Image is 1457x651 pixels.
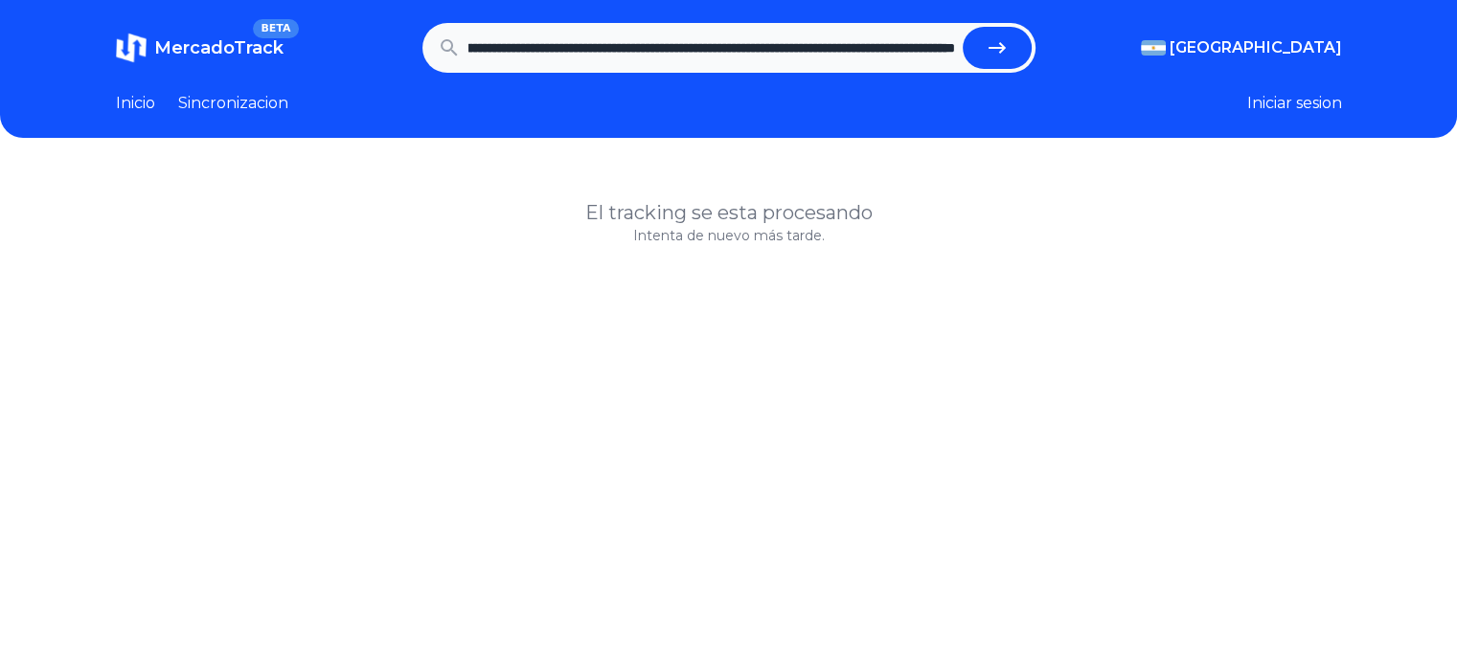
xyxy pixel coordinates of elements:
[116,33,284,63] a: MercadoTrackBETA
[116,92,155,115] a: Inicio
[1247,92,1342,115] button: Iniciar sesion
[1141,36,1342,59] button: [GEOGRAPHIC_DATA]
[116,226,1342,245] p: Intenta de nuevo más tarde.
[116,33,147,63] img: MercadoTrack
[154,37,284,58] span: MercadoTrack
[178,92,288,115] a: Sincronizacion
[253,19,298,38] span: BETA
[1141,40,1166,56] img: Argentina
[116,199,1342,226] h1: El tracking se esta procesando
[1170,36,1342,59] span: [GEOGRAPHIC_DATA]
